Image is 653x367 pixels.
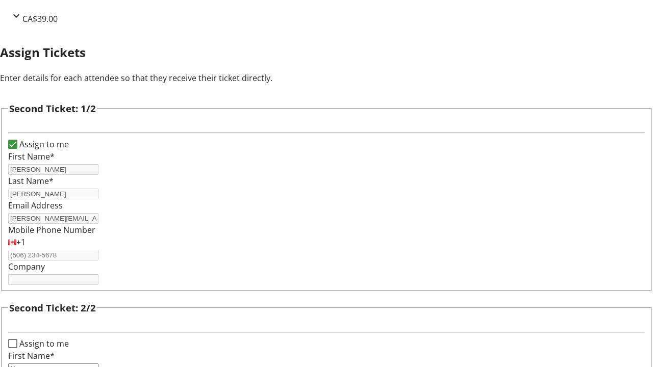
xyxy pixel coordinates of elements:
[8,200,63,211] label: Email Address
[9,101,96,116] h3: Second Ticket: 1/2
[9,301,96,315] h3: Second Ticket: 2/2
[8,224,95,235] label: Mobile Phone Number
[8,261,45,272] label: Company
[17,337,69,350] label: Assign to me
[8,250,98,260] input: (506) 234-5678
[17,138,69,150] label: Assign to me
[8,151,55,162] label: First Name*
[22,13,58,24] span: CA$39.00
[8,175,54,187] label: Last Name*
[8,350,55,361] label: First Name*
